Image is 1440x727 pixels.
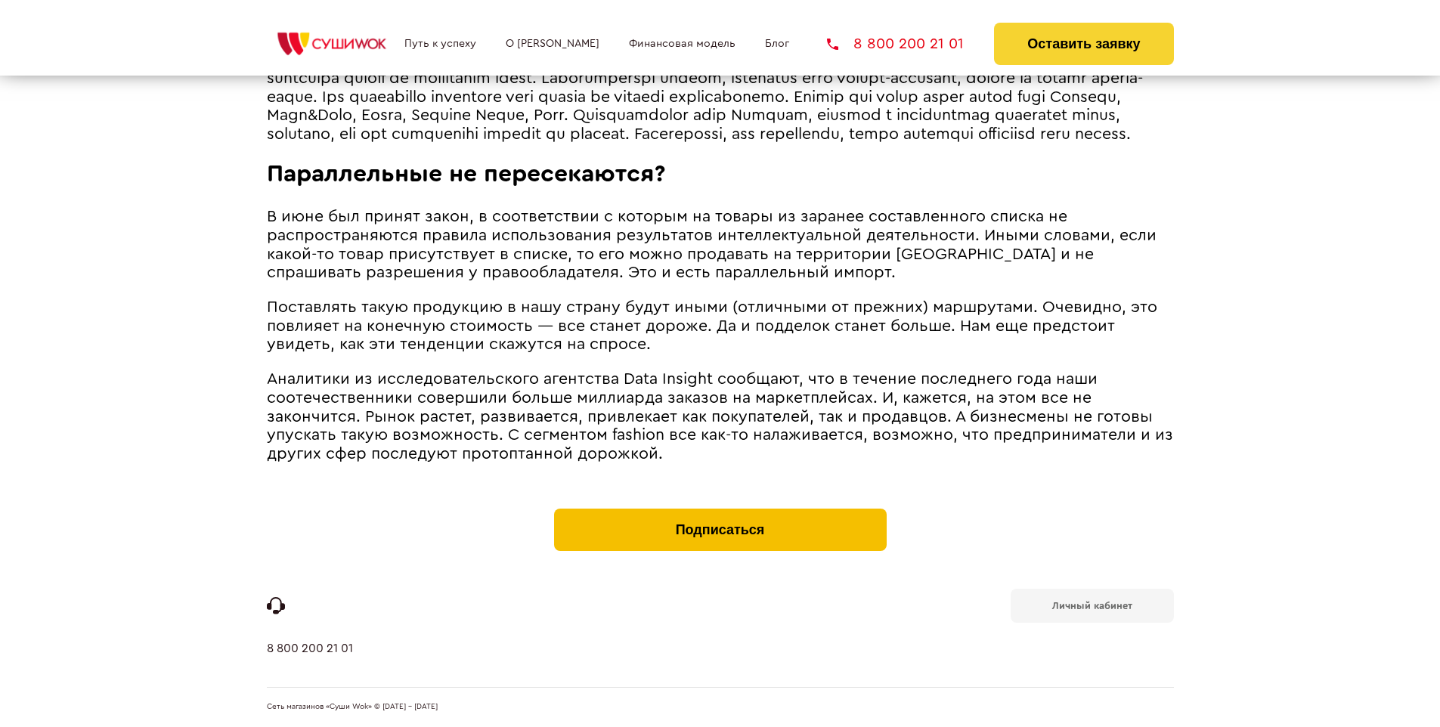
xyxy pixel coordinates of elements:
[267,209,1157,280] span: В июне был принят закон, в соответствии с которым на товары из заранее составленного списка не ра...
[267,371,1173,461] span: Аналитики из исследовательского агентства Data Insight сообщают, что в течение последнего года на...
[853,36,964,51] span: 8 800 200 21 01
[765,38,789,50] a: Блог
[506,38,599,50] a: О [PERSON_NAME]
[994,23,1173,65] button: Оставить заявку
[267,299,1157,352] span: Поставлять такую продукцию в нашу страну будут иными (отличными от прежних) маршрутами. Очевидно,...
[404,38,476,50] a: Путь к успеху
[827,36,964,51] a: 8 800 200 21 01
[267,703,438,712] span: Сеть магазинов «Суши Wok» © [DATE] - [DATE]
[267,162,666,186] span: Параллельные не пересекаются?
[1011,589,1174,623] a: Личный кабинет
[554,509,887,551] button: Подписаться
[267,642,353,687] a: 8 800 200 21 01
[1052,601,1132,611] b: Личный кабинет
[267,33,1172,142] span: Loremi ― dolo si ametc adipiscing elitseddo ei temporincidid. Utlaboree dol magna aliquaen admini...
[629,38,735,50] a: Финансовая модель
